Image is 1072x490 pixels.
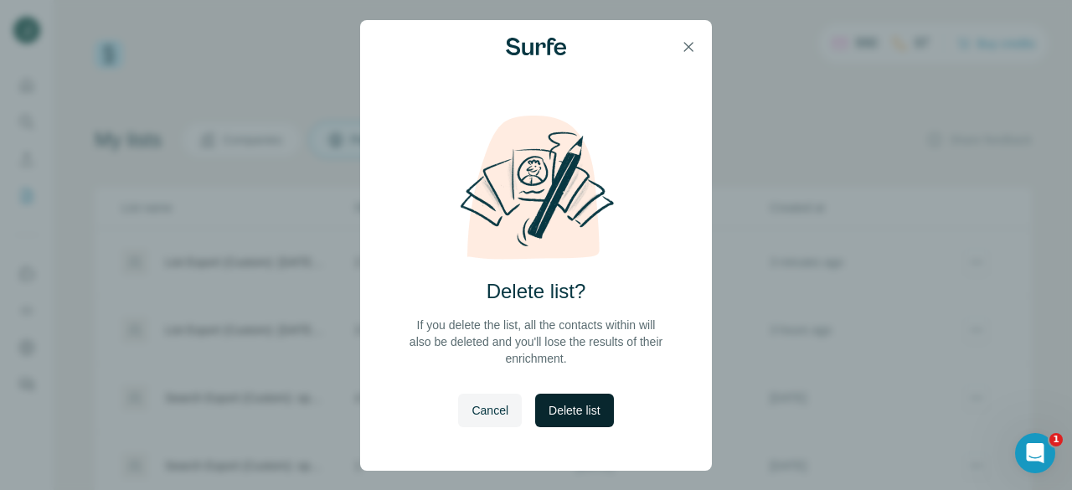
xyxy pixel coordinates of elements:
button: Cancel [458,394,522,427]
span: Delete list [549,402,600,419]
span: 1 [1049,433,1063,446]
p: If you delete the list, all the contacts within will also be deleted and you'll lose the results ... [407,317,665,367]
h2: Delete list? [487,278,586,305]
img: Surfe Logo [506,38,566,56]
iframe: Intercom live chat [1015,433,1055,473]
button: Delete list [535,394,613,427]
img: delete-list [442,114,630,261]
span: Cancel [472,402,508,419]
